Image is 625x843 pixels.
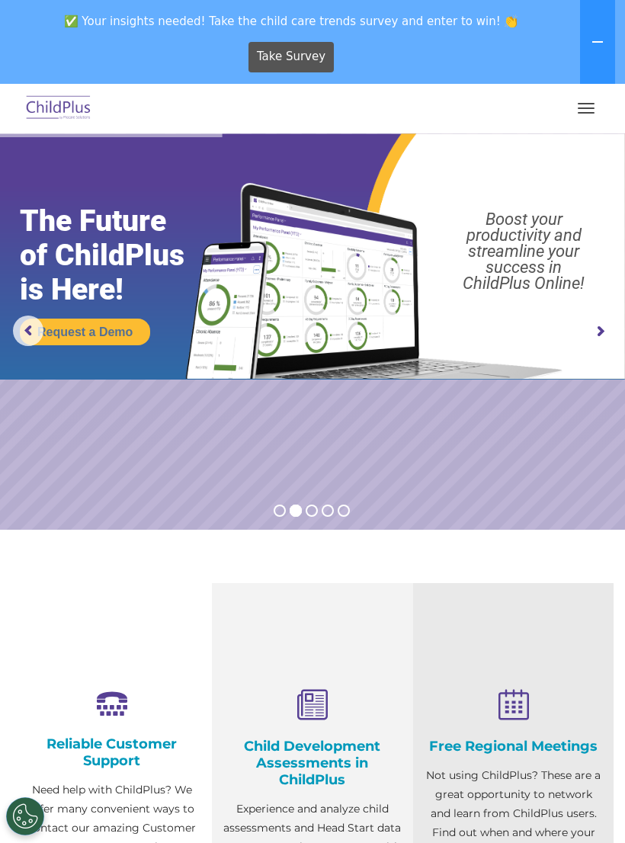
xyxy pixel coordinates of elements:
[257,43,325,70] span: Take Survey
[248,42,335,72] a: Take Survey
[23,736,200,769] h4: Reliable Customer Support
[431,211,617,291] rs-layer: Boost your productivity and streamline your success in ChildPlus Online!
[223,738,401,788] h4: Child Development Assessments in ChildPlus
[6,797,44,835] button: Cookies Settings
[20,319,150,345] a: Request a Demo
[425,738,602,755] h4: Free Regional Meetings
[20,204,220,307] rs-layer: The Future of ChildPlus is Here!
[23,91,95,127] img: ChildPlus by Procare Solutions
[6,6,577,36] span: ✅ Your insights needed! Take the child care trends survey and enter to win! 👏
